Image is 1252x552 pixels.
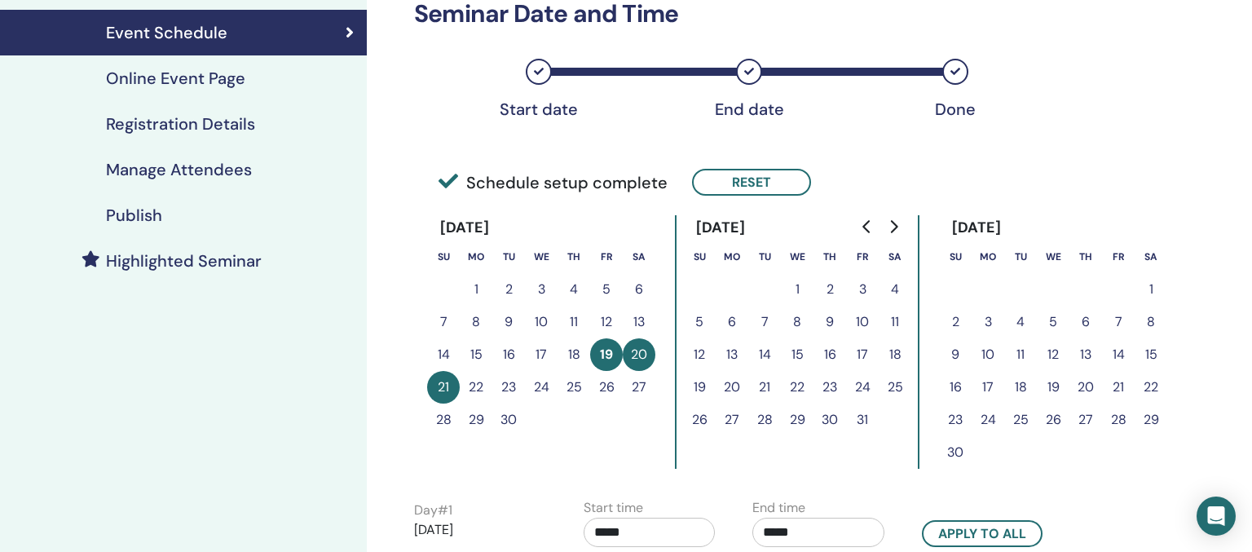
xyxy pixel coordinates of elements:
button: 16 [813,338,846,371]
button: 15 [460,338,492,371]
button: Go to next month [880,210,906,243]
button: 10 [972,338,1004,371]
button: 14 [1102,338,1135,371]
button: 14 [748,338,781,371]
button: 28 [1102,404,1135,436]
button: 22 [460,371,492,404]
button: 24 [525,371,558,404]
button: 4 [879,273,911,306]
button: 20 [716,371,748,404]
th: Tuesday [748,241,781,273]
th: Tuesday [492,241,525,273]
button: 26 [683,404,716,436]
button: 12 [1037,338,1069,371]
th: Friday [590,241,623,273]
button: 20 [623,338,655,371]
h4: Publish [106,205,162,225]
button: 16 [492,338,525,371]
button: 18 [558,338,590,371]
button: 2 [813,273,846,306]
button: 5 [1037,306,1069,338]
button: 7 [1102,306,1135,338]
button: 18 [1004,371,1037,404]
button: Apply to all [922,520,1043,547]
button: 10 [846,306,879,338]
button: 9 [939,338,972,371]
button: 8 [781,306,813,338]
th: Friday [846,241,879,273]
button: 4 [558,273,590,306]
button: 26 [590,371,623,404]
th: Monday [460,241,492,273]
button: 15 [1135,338,1167,371]
button: 17 [846,338,879,371]
button: 9 [813,306,846,338]
div: [DATE] [683,215,759,241]
th: Wednesday [1037,241,1069,273]
button: 27 [1069,404,1102,436]
button: 25 [558,371,590,404]
button: 24 [846,371,879,404]
button: 19 [683,371,716,404]
button: 23 [939,404,972,436]
div: [DATE] [939,215,1015,241]
button: 20 [1069,371,1102,404]
button: 30 [492,404,525,436]
button: 8 [1135,306,1167,338]
th: Saturday [623,241,655,273]
button: 26 [1037,404,1069,436]
th: Wednesday [525,241,558,273]
button: 5 [590,273,623,306]
th: Thursday [558,241,590,273]
button: 25 [1004,404,1037,436]
button: 1 [1135,273,1167,306]
button: 8 [460,306,492,338]
button: 29 [460,404,492,436]
button: Go to previous month [854,210,880,243]
div: Open Intercom Messenger [1197,497,1236,536]
button: 17 [525,338,558,371]
button: 29 [1135,404,1167,436]
th: Thursday [813,241,846,273]
th: Sunday [939,241,972,273]
button: 22 [781,371,813,404]
th: Friday [1102,241,1135,273]
button: 7 [748,306,781,338]
th: Sunday [683,241,716,273]
button: 15 [781,338,813,371]
button: 2 [939,306,972,338]
button: 30 [813,404,846,436]
th: Saturday [879,241,911,273]
button: 11 [879,306,911,338]
button: 25 [879,371,911,404]
div: Done [915,99,996,119]
button: 3 [525,273,558,306]
button: 22 [1135,371,1167,404]
button: 1 [460,273,492,306]
button: 7 [427,306,460,338]
button: 2 [492,273,525,306]
button: 11 [1004,338,1037,371]
button: 30 [939,436,972,469]
button: 6 [1069,306,1102,338]
label: Start time [584,498,643,518]
button: 13 [1069,338,1102,371]
div: Start date [498,99,580,119]
button: 24 [972,404,1004,436]
button: 23 [813,371,846,404]
button: 10 [525,306,558,338]
h4: Highlighted Seminar [106,251,262,271]
span: Schedule setup complete [439,170,668,195]
button: 6 [623,273,655,306]
button: 3 [846,273,879,306]
th: Wednesday [781,241,813,273]
button: 21 [427,371,460,404]
button: 1 [781,273,813,306]
button: 4 [1004,306,1037,338]
label: End time [752,498,805,518]
button: 6 [716,306,748,338]
button: 14 [427,338,460,371]
th: Tuesday [1004,241,1037,273]
button: 19 [1037,371,1069,404]
button: 13 [716,338,748,371]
